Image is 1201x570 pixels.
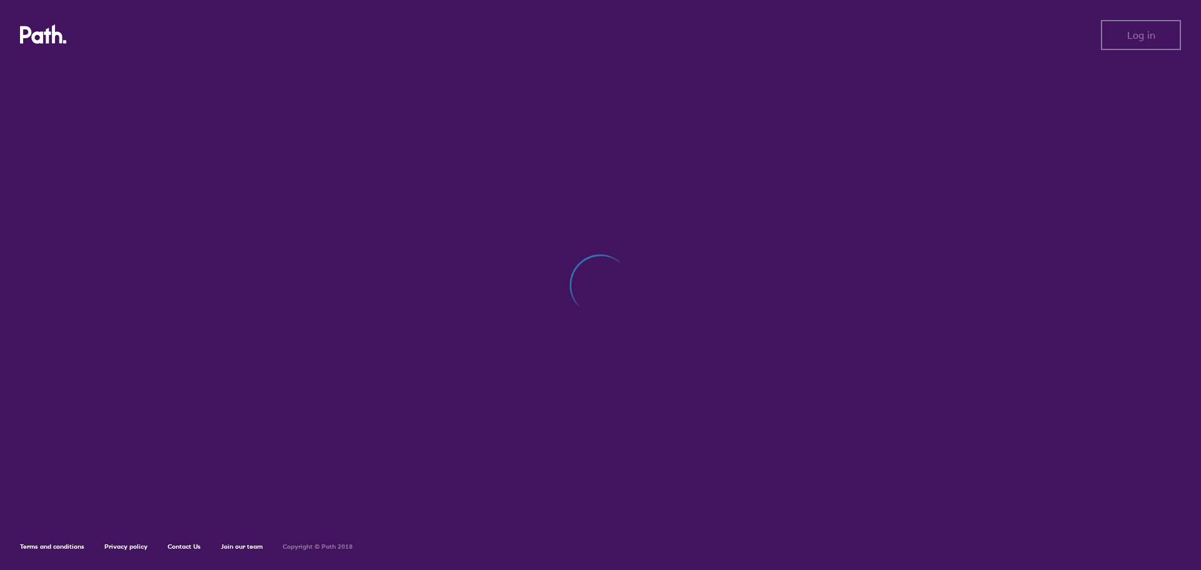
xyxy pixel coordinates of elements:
[168,542,201,551] a: Contact Us
[283,543,353,551] h6: Copyright © Path 2018
[104,542,148,551] a: Privacy policy
[221,542,263,551] a: Join our team
[20,542,84,551] a: Terms and conditions
[1101,20,1181,50] button: Log in
[1127,29,1155,41] span: Log in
